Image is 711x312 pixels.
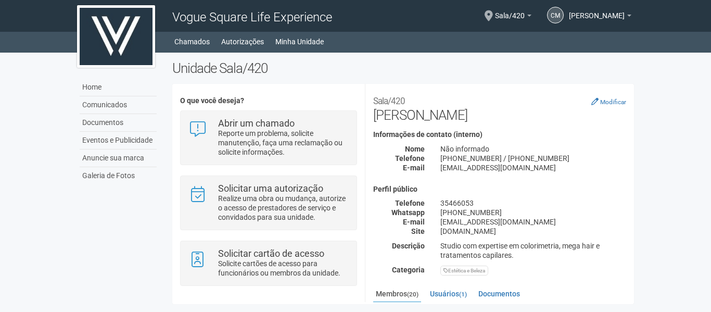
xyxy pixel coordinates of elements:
[80,149,157,167] a: Anuncie sua marca
[427,286,469,302] a: Usuários(1)
[569,2,625,20] span: Cirlene Miranda
[440,266,488,276] div: Estética e Beleza
[373,92,626,123] h2: [PERSON_NAME]
[395,199,425,207] strong: Telefone
[407,291,418,298] small: (20)
[221,34,264,49] a: Autorizações
[495,2,525,20] span: Sala/420
[373,286,421,303] a: Membros(20)
[391,208,425,217] strong: Whatsapp
[218,248,324,259] strong: Solicitar cartão de acesso
[174,34,210,49] a: Chamados
[80,79,157,96] a: Home
[172,60,634,76] h2: Unidade Sala/420
[80,132,157,149] a: Eventos e Publicidade
[77,5,155,68] img: logo.jpg
[600,98,626,106] small: Modificar
[547,7,564,23] a: CM
[433,208,634,217] div: [PHONE_NUMBER]
[188,119,348,157] a: Abrir um chamado Reporte um problema, solicite manutenção, faça uma reclamação ou solicite inform...
[459,291,467,298] small: (1)
[392,242,425,250] strong: Descrição
[395,154,425,163] strong: Telefone
[80,96,157,114] a: Comunicados
[476,286,523,302] a: Documentos
[218,194,349,222] p: Realize uma obra ou mudança, autorize o acesso de prestadores de serviço e convidados para sua un...
[392,266,425,274] strong: Categoria
[433,144,634,154] div: Não informado
[433,217,634,227] div: [EMAIL_ADDRESS][DOMAIN_NAME]
[433,198,634,208] div: 35466053
[188,249,348,278] a: Solicitar cartão de acesso Solicite cartões de acesso para funcionários ou membros da unidade.
[218,129,349,157] p: Reporte um problema, solicite manutenção, faça uma reclamação ou solicite informações.
[433,241,634,260] div: Studio com expertise em colorimetria, mega hair e tratamentos capilares.
[172,10,332,24] span: Vogue Square Life Experience
[188,184,348,222] a: Solicitar uma autorização Realize uma obra ou mudança, autorize o acesso de prestadores de serviç...
[405,145,425,153] strong: Nome
[180,97,357,105] h4: O que você deseja?
[373,131,626,139] h4: Informações de contato (interno)
[373,185,626,193] h4: Perfil público
[80,167,157,184] a: Galeria de Fotos
[569,13,631,21] a: [PERSON_NAME]
[218,259,349,278] p: Solicite cartões de acesso para funcionários ou membros da unidade.
[403,164,425,172] strong: E-mail
[80,114,157,132] a: Documentos
[495,13,531,21] a: Sala/420
[433,163,634,172] div: [EMAIL_ADDRESS][DOMAIN_NAME]
[373,96,405,106] small: Sala/420
[591,97,626,106] a: Modificar
[275,34,324,49] a: Minha Unidade
[218,183,323,194] strong: Solicitar uma autorização
[433,227,634,236] div: [DOMAIN_NAME]
[433,154,634,163] div: [PHONE_NUMBER] / [PHONE_NUMBER]
[403,218,425,226] strong: E-mail
[218,118,295,129] strong: Abrir um chamado
[411,227,425,235] strong: Site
